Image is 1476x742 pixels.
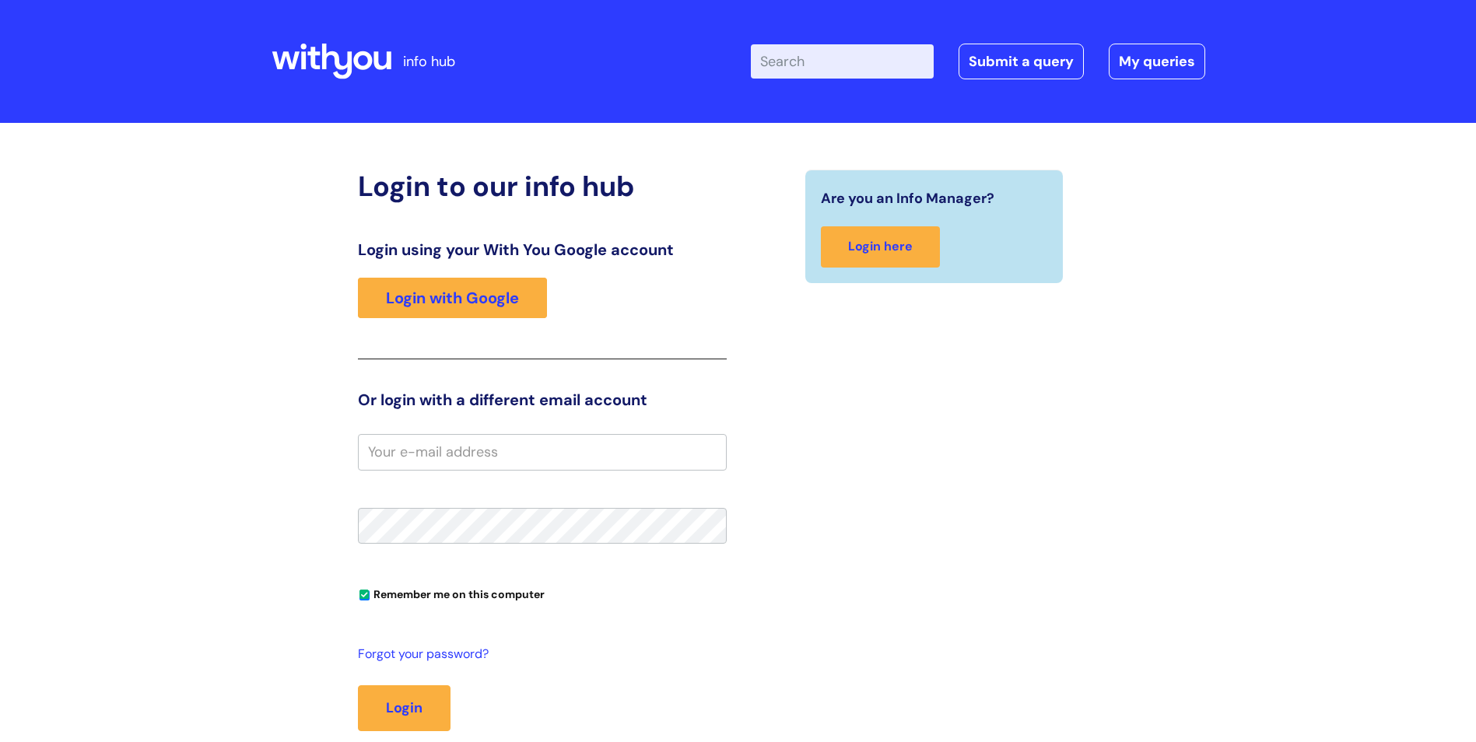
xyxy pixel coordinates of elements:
[358,170,727,203] h2: Login to our info hub
[358,581,727,606] div: You can uncheck this option if you're logging in from a shared device
[358,434,727,470] input: Your e-mail address
[359,590,370,600] input: Remember me on this computer
[358,685,451,730] button: Login
[358,584,545,601] label: Remember me on this computer
[751,44,934,79] input: Search
[358,278,547,318] a: Login with Google
[821,226,940,268] a: Login here
[959,44,1084,79] a: Submit a query
[358,240,727,259] h3: Login using your With You Google account
[821,186,994,211] span: Are you an Info Manager?
[403,49,455,74] p: info hub
[358,390,727,409] h3: Or login with a different email account
[358,643,719,666] a: Forgot your password?
[1109,44,1205,79] a: My queries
